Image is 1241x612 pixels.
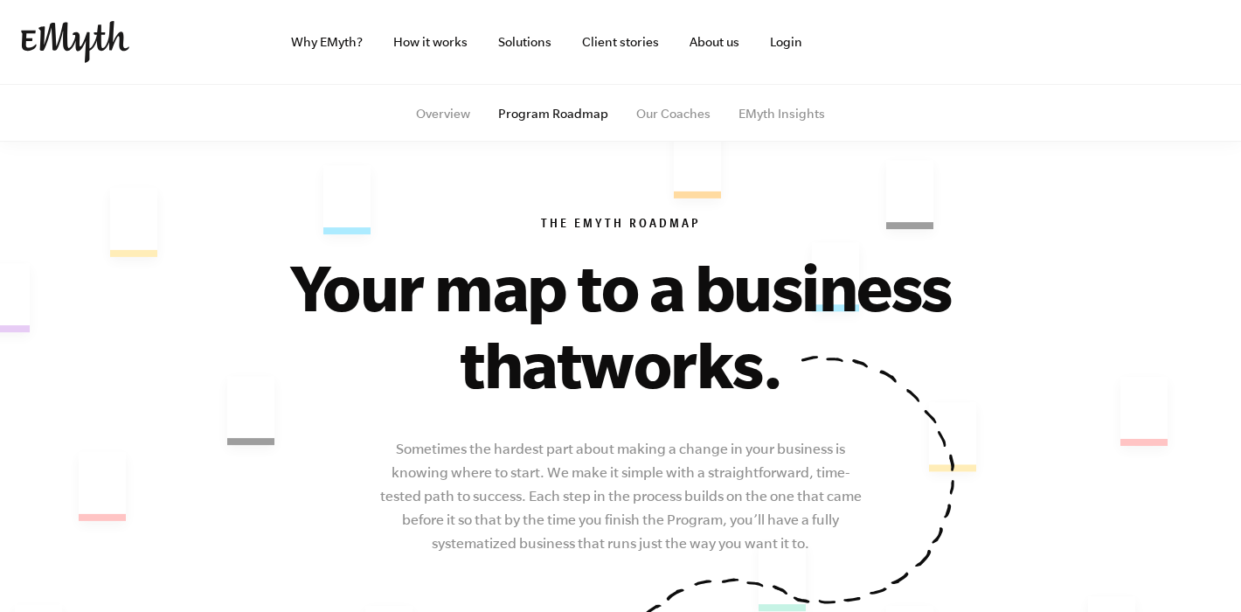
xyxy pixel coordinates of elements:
img: EMyth [21,21,129,63]
span: works. [580,327,781,400]
a: Overview [416,107,470,121]
h6: The EMyth Roadmap [89,217,1152,234]
a: Our Coaches [636,107,711,121]
iframe: Embedded CTA [1036,23,1220,61]
a: EMyth Insights [738,107,825,121]
p: Sometimes the hardest part about making a change in your business is knowing where to start. We m... [377,437,864,555]
iframe: Embedded CTA [844,23,1028,61]
iframe: Chat Widget [1154,528,1241,612]
h1: Your map to a business that [236,248,1005,402]
a: Program Roadmap [498,107,608,121]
